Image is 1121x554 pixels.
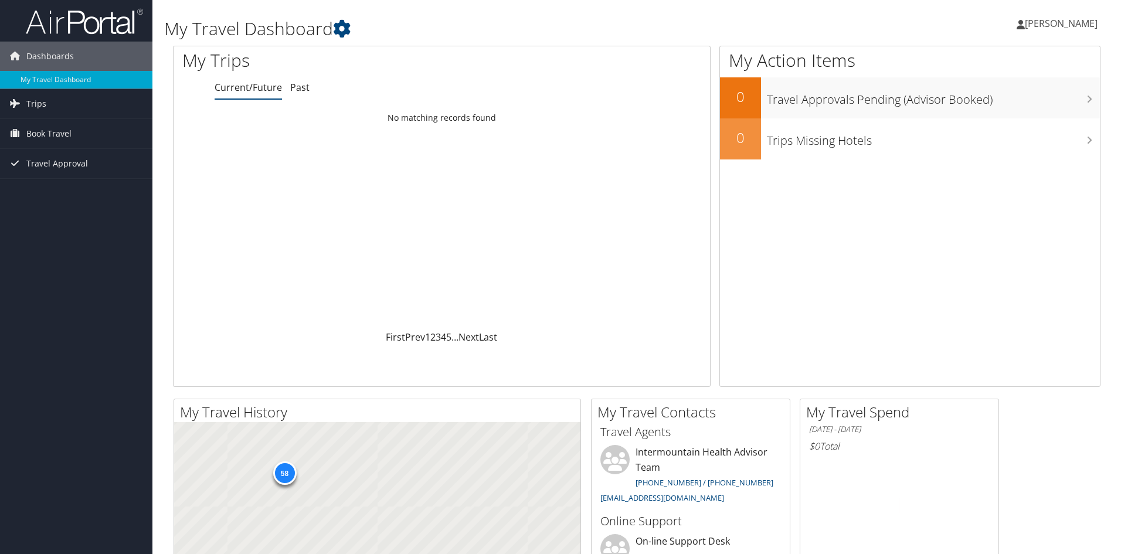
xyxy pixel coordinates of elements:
[809,440,990,453] h6: Total
[180,402,580,422] h2: My Travel History
[595,445,787,508] li: Intermountain Health Advisor Team
[636,477,773,488] a: [PHONE_NUMBER] / [PHONE_NUMBER]
[720,128,761,148] h2: 0
[430,331,436,344] a: 2
[26,8,143,35] img: airportal-logo.png
[26,119,72,148] span: Book Travel
[720,118,1100,159] a: 0Trips Missing Hotels
[597,402,790,422] h2: My Travel Contacts
[215,81,282,94] a: Current/Future
[386,331,405,344] a: First
[1017,6,1109,41] a: [PERSON_NAME]
[290,81,310,94] a: Past
[451,331,458,344] span: …
[1025,17,1098,30] span: [PERSON_NAME]
[174,107,710,128] td: No matching records found
[479,331,497,344] a: Last
[767,127,1100,149] h3: Trips Missing Hotels
[182,48,478,73] h1: My Trips
[720,77,1100,118] a: 0Travel Approvals Pending (Advisor Booked)
[446,331,451,344] a: 5
[720,87,761,107] h2: 0
[273,461,296,485] div: 58
[600,492,724,503] a: [EMAIL_ADDRESS][DOMAIN_NAME]
[458,331,479,344] a: Next
[164,16,794,41] h1: My Travel Dashboard
[425,331,430,344] a: 1
[436,331,441,344] a: 3
[809,440,820,453] span: $0
[806,402,998,422] h2: My Travel Spend
[26,89,46,118] span: Trips
[441,331,446,344] a: 4
[767,86,1100,108] h3: Travel Approvals Pending (Advisor Booked)
[405,331,425,344] a: Prev
[26,149,88,178] span: Travel Approval
[720,48,1100,73] h1: My Action Items
[600,424,781,440] h3: Travel Agents
[26,42,74,71] span: Dashboards
[600,513,781,529] h3: Online Support
[809,424,990,435] h6: [DATE] - [DATE]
